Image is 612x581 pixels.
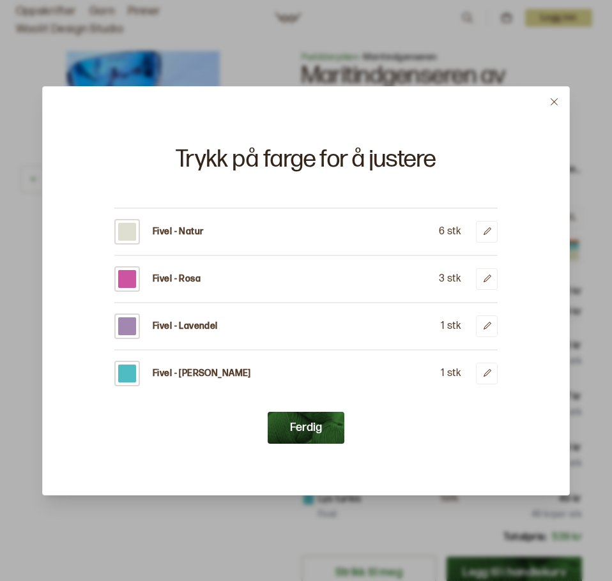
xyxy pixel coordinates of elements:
[153,320,218,333] p: Fivel - Lavendel
[176,147,436,172] h2: Trykk på farge for å justere
[153,273,201,285] p: Fivel - Rosa
[439,270,461,288] div: 3 stk
[153,367,251,380] p: Fivel - [PERSON_NAME]
[153,225,203,238] p: Fivel - Natur
[439,223,461,241] div: 6 stk
[441,365,461,382] div: 1 stk
[441,317,461,335] div: 1 stk
[268,412,344,444] button: Ferdig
